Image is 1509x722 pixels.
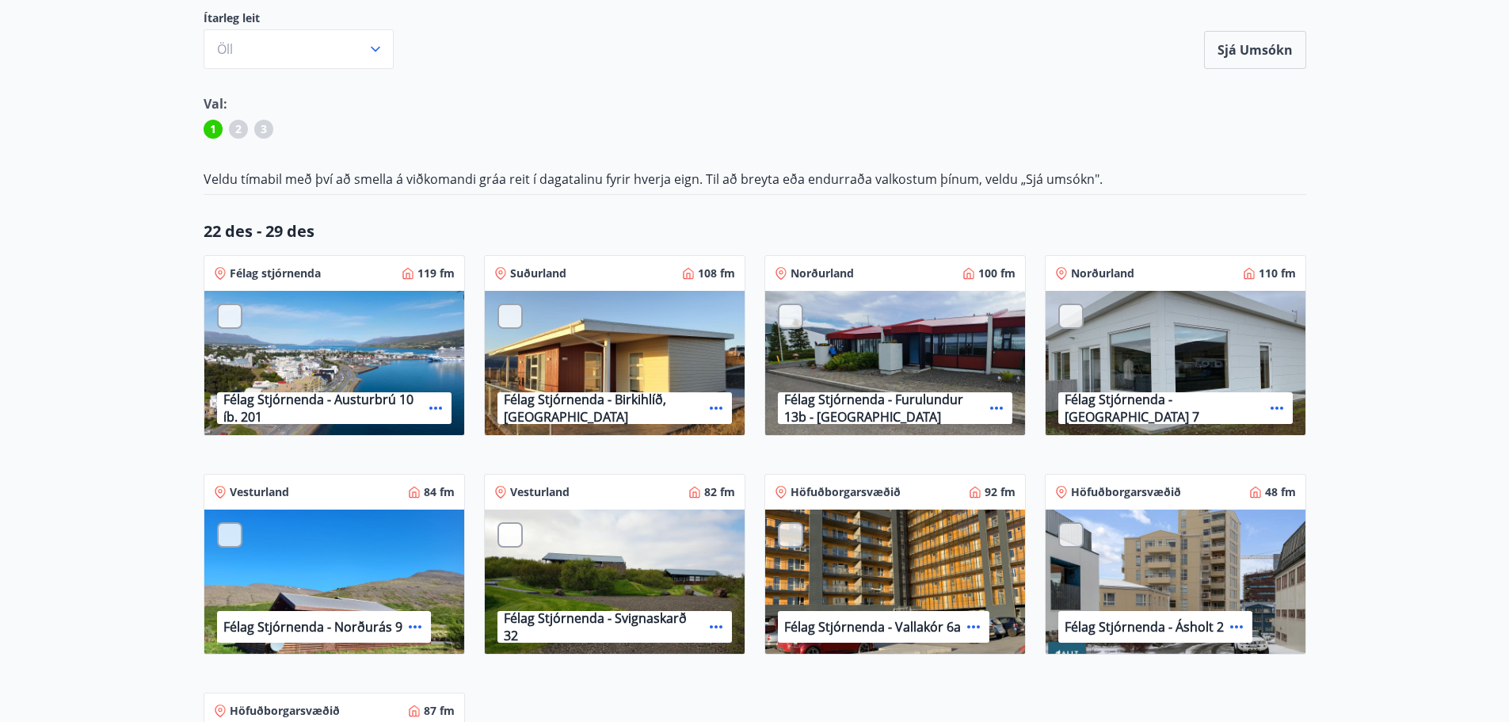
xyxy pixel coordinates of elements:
[230,484,289,500] p: Vesturland
[1065,391,1264,426] p: Félag Stjórnenda - [GEOGRAPHIC_DATA] 7
[230,703,340,719] p: Höfuðborgarsvæðið
[223,391,423,426] p: Félag Stjórnenda - Austurbrú 10 íb. 201
[261,121,267,137] span: 3
[1265,484,1296,500] p: 48 fm
[1046,291,1305,437] img: Paella dish
[204,10,394,26] span: Ítarleg leit
[223,618,402,636] p: Félag Stjórnenda - Norðurás 9
[204,95,227,113] span: Val:
[424,484,455,500] p: 84 fm
[504,391,703,426] p: Félag Stjórnenda - Birkihlíð, [GEOGRAPHIC_DATA]
[765,291,1025,437] img: Paella dish
[210,121,216,137] span: 1
[1071,265,1134,281] p: Norðurland
[235,121,242,137] span: 2
[204,291,464,437] img: Paella dish
[1065,618,1224,636] p: Félag Stjórnenda - Ásholt 2
[504,609,703,644] p: Félag Stjórnenda - Svignaskarð 32
[217,40,233,58] span: Öll
[510,484,570,500] p: Vesturland
[765,510,1025,655] img: Paella dish
[791,265,854,281] p: Norðurland
[204,29,394,69] button: Öll
[417,265,455,281] p: 119 fm
[510,265,566,281] p: Suðurland
[485,291,745,437] img: Paella dish
[1259,265,1296,281] p: 110 fm
[978,265,1016,281] p: 100 fm
[204,220,1306,243] p: 22 des - 29 des
[1046,510,1305,655] img: Paella dish
[704,484,735,500] p: 82 fm
[985,484,1016,500] p: 92 fm
[204,510,464,655] img: Paella dish
[485,510,745,655] img: Paella dish
[1204,31,1306,69] button: Sjá umsókn
[784,618,961,636] p: Félag Stjórnenda - Vallakór 6a
[204,170,1306,188] p: Veldu tímabil með því að smella á viðkomandi gráa reit í dagatalinu fyrir hverja eign. Til að bre...
[784,391,984,426] p: Félag Stjórnenda - Furulundur 13b - [GEOGRAPHIC_DATA]
[424,703,455,719] p: 87 fm
[1071,484,1181,500] p: Höfuðborgarsvæðið
[698,265,735,281] p: 108 fm
[791,484,901,500] p: Höfuðborgarsvæðið
[230,265,321,281] p: Félag stjórnenda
